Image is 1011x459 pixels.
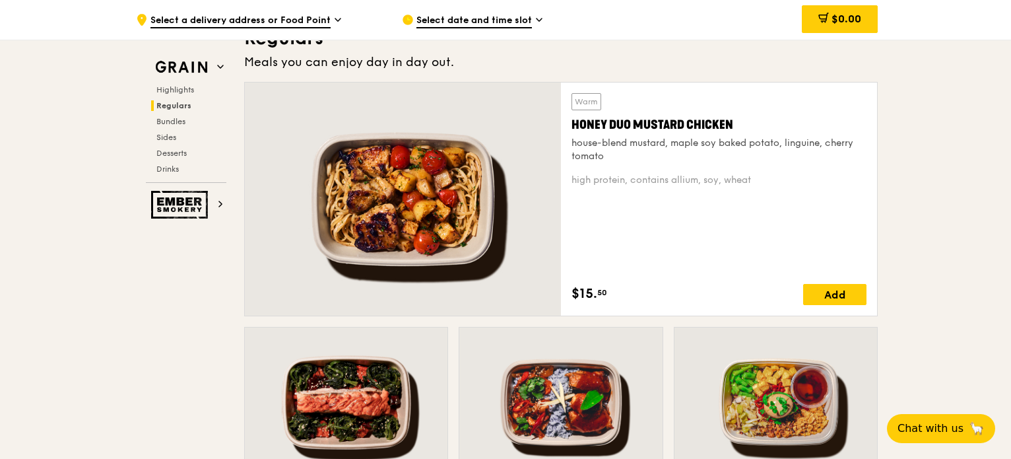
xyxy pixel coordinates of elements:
[151,191,212,219] img: Ember Smokery web logo
[244,53,878,71] div: Meals you can enjoy day in day out.
[156,85,194,94] span: Highlights
[571,174,866,187] div: high protein, contains allium, soy, wheat
[571,93,601,110] div: Warm
[969,421,985,437] span: 🦙
[897,421,963,437] span: Chat with us
[156,117,185,126] span: Bundles
[571,284,597,304] span: $15.
[571,137,866,163] div: house-blend mustard, maple soy baked potato, linguine, cherry tomato
[416,14,532,28] span: Select date and time slot
[597,287,607,298] span: 50
[156,101,191,110] span: Regulars
[156,149,187,158] span: Desserts
[150,14,331,28] span: Select a delivery address or Food Point
[571,116,866,134] div: Honey Duo Mustard Chicken
[887,414,995,443] button: Chat with us🦙
[832,13,861,25] span: $0.00
[803,284,866,305] div: Add
[151,55,212,79] img: Grain web logo
[156,133,176,142] span: Sides
[156,164,179,174] span: Drinks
